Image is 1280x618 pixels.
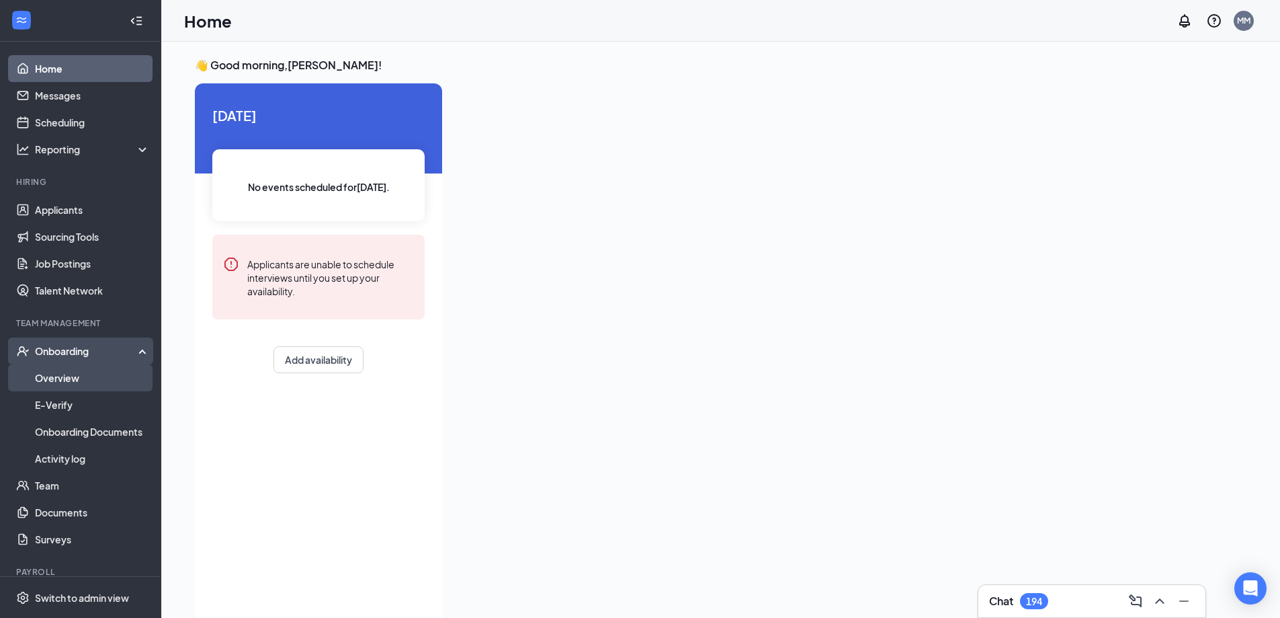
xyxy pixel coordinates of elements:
span: No events scheduled for [DATE] . [248,180,390,194]
a: Activity log [35,445,150,472]
div: Applicants are unable to schedule interviews until you set up your availability. [247,256,414,298]
button: ChevronUp [1149,590,1170,612]
a: Sourcing Tools [35,223,150,250]
button: Add availability [273,346,364,373]
h3: Chat [989,594,1013,609]
a: Surveys [35,526,150,553]
svg: Minimize [1176,593,1192,609]
div: 194 [1026,596,1042,607]
div: Team Management [16,317,147,329]
a: Messages [35,82,150,109]
a: Home [35,55,150,82]
svg: Collapse [130,14,143,28]
svg: UserCheck [16,344,30,358]
div: Switch to admin view [35,591,129,605]
svg: QuestionInfo [1206,13,1222,29]
svg: Settings [16,591,30,605]
a: Overview [35,364,150,391]
div: Hiring [16,176,147,188]
svg: Error [223,256,239,272]
div: Payroll [16,566,147,578]
h1: Home [184,9,232,32]
button: Minimize [1173,590,1195,612]
h3: 👋 Good morning, [PERSON_NAME] ! [195,58,1205,73]
svg: ComposeMessage [1127,593,1144,609]
a: E-Verify [35,391,150,418]
a: Documents [35,499,150,526]
a: Team [35,472,150,499]
a: Job Postings [35,250,150,277]
div: Onboarding [35,344,138,358]
a: Onboarding Documents [35,418,150,445]
a: Applicants [35,196,150,223]
a: Talent Network [35,277,150,304]
svg: ChevronUp [1152,593,1168,609]
span: [DATE] [212,105,425,126]
div: Reporting [35,143,151,156]
div: Open Intercom Messenger [1234,572,1267,605]
svg: Notifications [1177,13,1193,29]
svg: WorkstreamLogo [15,13,28,27]
div: MM [1237,15,1250,26]
svg: Analysis [16,143,30,156]
button: ComposeMessage [1125,590,1146,612]
a: Scheduling [35,109,150,136]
